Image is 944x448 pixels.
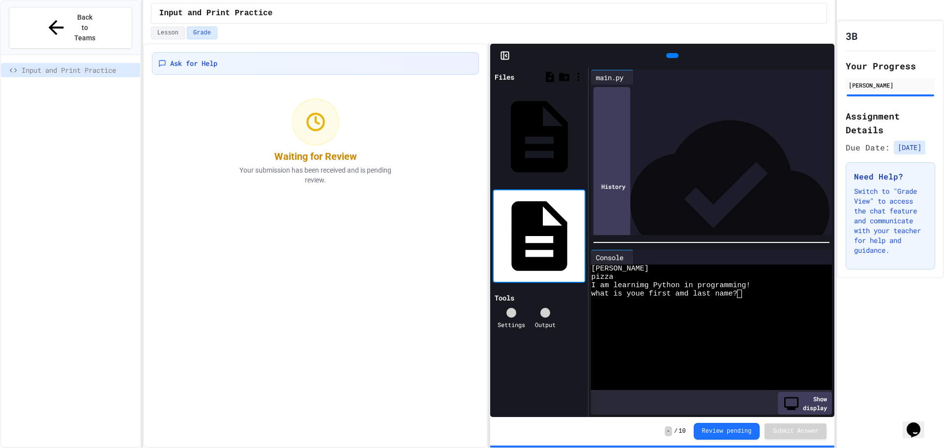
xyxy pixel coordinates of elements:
[849,81,932,90] div: [PERSON_NAME]
[894,141,925,154] span: [DATE]
[9,7,132,49] button: Back to Teams
[846,142,890,153] span: Due Date:
[772,427,819,435] span: Submit Answer
[274,149,357,163] div: Waiting for Review
[498,320,525,329] div: Settings
[535,320,556,329] div: Output
[765,423,826,439] button: Submit Answer
[227,165,404,185] p: Your submission has been received and is pending review.
[854,171,927,182] h3: Need Help?
[903,409,934,438] iframe: chat widget
[22,65,136,75] span: Input and Print Practice
[591,250,634,265] div: Console
[591,273,613,281] span: pizza
[593,87,630,286] div: History
[159,7,272,19] span: Input and Print Practice
[187,27,217,39] button: Grade
[678,427,685,435] span: 10
[591,252,628,263] div: Console
[151,27,185,39] button: Lesson
[591,70,634,85] div: main.py
[846,29,857,43] h1: 3B
[591,281,750,290] span: I am learnimg Python in programming!
[591,265,649,273] span: [PERSON_NAME]
[591,72,628,83] div: main.py
[665,426,672,436] span: -
[170,59,217,68] span: Ask for Help
[846,59,935,73] h2: Your Progress
[778,392,832,415] div: Show display
[591,290,737,298] span: what is youe first amd last name?
[846,109,935,137] h2: Assignment Details
[674,427,678,435] span: /
[854,186,927,255] p: Switch to "Grade View" to access the chat feature and communicate with your teacher for help and ...
[73,12,96,43] span: Back to Teams
[495,72,514,82] div: Files
[495,293,514,303] div: Tools
[694,423,760,440] button: Review pending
